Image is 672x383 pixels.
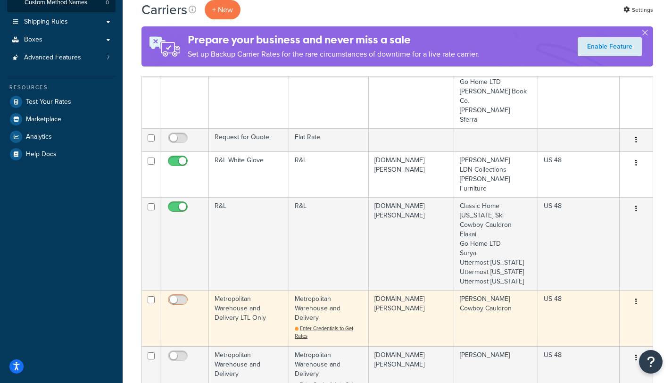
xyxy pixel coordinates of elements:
[209,128,289,151] td: Request for Quote
[188,48,479,61] p: Set up Backup Carrier Rates for the rare circumstances of downtime for a live rate carrier.
[209,26,289,128] td: UPS®
[578,37,642,56] a: Enable Feature
[141,26,188,67] img: ad-rules-rateshop-fe6ec290ccb7230408bd80ed9643f0289d75e0ffd9eb532fc0e269fcd187b520.png
[454,197,538,290] td: Classic Home [US_STATE] Ski Cowboy Cauldron Elakai Go Home LTD Surya Uttermost [US_STATE] Uttermo...
[7,111,116,128] a: Marketplace
[289,290,369,346] td: Metropolitan Warehouse and Delivery
[209,151,289,197] td: R&L White Glove
[26,150,57,158] span: Help Docs
[454,290,538,346] td: [PERSON_NAME] Cowboy Cauldron
[7,13,116,31] a: Shipping Rules
[188,32,479,48] h4: Prepare your business and never miss a sale
[7,31,116,49] a: Boxes
[7,49,116,67] a: Advanced Features 7
[289,197,369,290] td: R&L
[369,197,454,290] td: [DOMAIN_NAME][PERSON_NAME]
[209,197,289,290] td: R&L
[289,151,369,197] td: R&L
[107,54,109,62] span: 7
[538,151,620,197] td: US 48
[623,3,653,17] a: Settings
[26,116,61,124] span: Marketplace
[26,98,71,106] span: Test Your Rates
[639,350,663,374] button: Open Resource Center
[209,290,289,346] td: Metropolitan Warehouse and Delivery LTL Only
[538,197,620,290] td: US 48
[369,290,454,346] td: [DOMAIN_NAME][PERSON_NAME]
[24,36,42,44] span: Boxes
[369,26,454,128] td: [DOMAIN_NAME][PERSON_NAME]
[454,151,538,197] td: [PERSON_NAME] LDN Collections [PERSON_NAME] Furniture
[538,290,620,346] td: US 48
[7,93,116,110] a: Test Your Rates
[7,49,116,67] li: Advanced Features
[7,83,116,92] div: Resources
[369,151,454,197] td: [DOMAIN_NAME][PERSON_NAME]
[7,146,116,163] a: Help Docs
[7,128,116,145] a: Analytics
[289,128,369,151] td: Flat Rate
[24,54,81,62] span: Advanced Features
[454,26,538,128] td: Antlerworx Auskin/Fibre B.S. Trading Designers Guild Elakai Go Home LTD [PERSON_NAME] Book Co. [P...
[295,325,353,340] a: Enter Credentials to Get Rates
[26,133,52,141] span: Analytics
[24,18,68,26] span: Shipping Rules
[289,26,369,128] td: UPS®
[141,0,187,19] h1: Carriers
[538,26,620,128] td: US 48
